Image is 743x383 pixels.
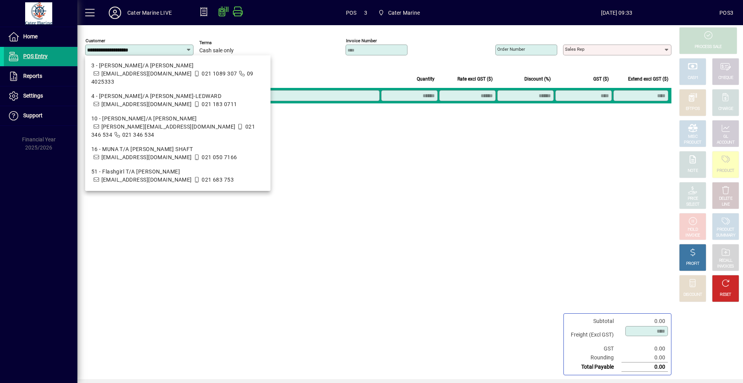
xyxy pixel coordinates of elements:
div: CHEQUE [718,75,733,81]
span: 021 683 753 [202,177,234,183]
mat-label: Customer [86,38,105,43]
span: Rate excl GST ($) [457,75,493,83]
span: POS Entry [23,53,48,59]
span: Cash sale only [199,48,234,54]
span: Quantity [417,75,435,83]
span: [EMAIL_ADDRESS][DOMAIN_NAME] [101,177,192,183]
td: 0.00 [621,353,668,362]
a: Home [4,27,77,46]
div: Cater Marine LIVE [127,7,172,19]
td: GST [567,344,621,353]
div: SUMMARY [716,233,735,239]
mat-option: 55 - PETER LENNOX T/A ex WILD SWEET [85,187,270,210]
div: NOTE [688,168,698,174]
span: [DATE] 09:33 [514,7,719,19]
span: Reports [23,73,42,79]
div: DISCOUNT [683,292,702,298]
div: LINE [722,202,729,208]
a: Reports [4,67,77,86]
div: 51 - Flashgirl T/A [PERSON_NAME] [91,168,264,176]
div: HOLD [688,227,698,233]
td: Total Payable [567,362,621,372]
div: PRICE [688,196,698,202]
span: GST ($) [593,75,609,83]
div: PROFIT [686,261,699,267]
td: Subtotal [567,317,621,326]
span: POS [346,7,357,19]
div: ACCOUNT [717,140,734,146]
span: 021 050 7166 [202,154,237,160]
div: EFTPOS [686,106,700,112]
mat-option: 51 - Flashgirl T/A Warwick Tompkins [85,165,270,187]
div: 10 - [PERSON_NAME]/A [PERSON_NAME] [91,115,264,123]
div: 3 - [PERSON_NAME]/A [PERSON_NAME] [91,62,264,70]
span: Settings [23,93,43,99]
mat-label: Order number [497,46,525,52]
mat-option: 10 - ILANDA T/A Mike Pratt [85,112,270,142]
td: Freight (Excl GST) [567,326,621,344]
td: Rounding [567,353,621,362]
span: Cater Marine [375,6,423,20]
span: Discount (%) [524,75,551,83]
a: Support [4,106,77,125]
span: [EMAIL_ADDRESS][DOMAIN_NAME] [101,154,192,160]
span: Support [23,112,43,119]
div: MISC [688,134,697,140]
div: GL [723,134,728,140]
div: SELECT [686,202,700,208]
button: Profile [103,6,127,20]
span: Cater Marine [388,7,420,19]
div: PROCESS SALE [695,44,722,50]
div: INVOICES [717,264,734,270]
mat-option: 16 - MUNA T/A MALCOM SHAFT [85,142,270,165]
span: Home [23,33,38,40]
span: 021 183 0711 [202,101,237,107]
mat-option: 3 - SARRIE T/A ANTJE MULLER [85,58,270,89]
a: Settings [4,86,77,106]
span: [EMAIL_ADDRESS][DOMAIN_NAME] [101,70,192,77]
div: RESET [720,292,731,298]
div: 16 - MUNA T/A [PERSON_NAME] SHAFT [91,145,264,153]
div: POS3 [719,7,733,19]
span: 3 [364,7,367,19]
div: RECALL [719,258,733,264]
div: CASH [688,75,698,81]
span: Extend excl GST ($) [628,75,668,83]
div: CHARGE [718,106,733,112]
mat-label: Invoice number [346,38,377,43]
div: 4 - [PERSON_NAME]/A [PERSON_NAME]-LEDWARD [91,92,264,100]
td: 0.00 [621,317,668,326]
span: 021 1089 307 [202,70,237,77]
mat-option: 4 - Amadis T/A LILY KOZMIAN-LEDWARD [85,89,270,112]
div: PRODUCT [684,140,701,146]
span: [EMAIL_ADDRESS][DOMAIN_NAME] [101,101,192,107]
mat-label: Sales rep [565,46,584,52]
td: 0.00 [621,362,668,372]
div: PRODUCT [717,227,734,233]
td: 0.00 [621,344,668,353]
span: Terms [199,40,246,45]
span: 021 346 534 [122,132,154,138]
div: 55 - [PERSON_NAME] T/A ex WILD SWEET [91,190,264,198]
div: PRODUCT [717,168,734,174]
div: DELETE [719,196,732,202]
div: INVOICE [685,233,700,239]
span: [PERSON_NAME][EMAIL_ADDRESS][DOMAIN_NAME] [101,124,236,130]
